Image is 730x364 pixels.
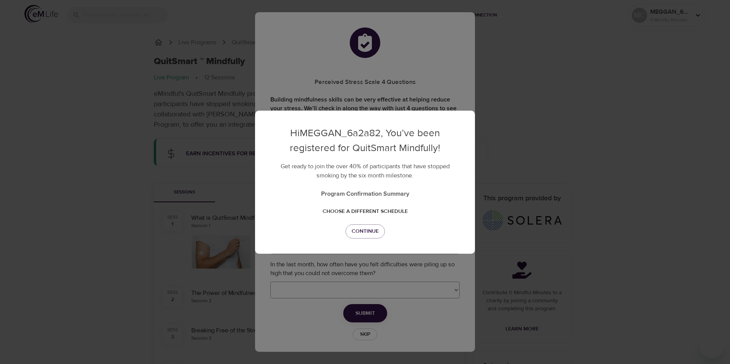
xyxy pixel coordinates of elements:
span: Continue [352,227,379,236]
p: Get ready to join the over 40% of participants that have stopped smoking by the six month milestone. [270,162,460,180]
p: Hi MEGGAN_6a2a82 , You’ve been registered for QuitSmart Mindfully! [270,126,460,156]
p: Program Confirmation Summary [270,189,460,198]
button: Choose a different schedule [320,205,411,219]
button: Continue [346,224,385,238]
span: Choose a different schedule [323,207,408,216]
